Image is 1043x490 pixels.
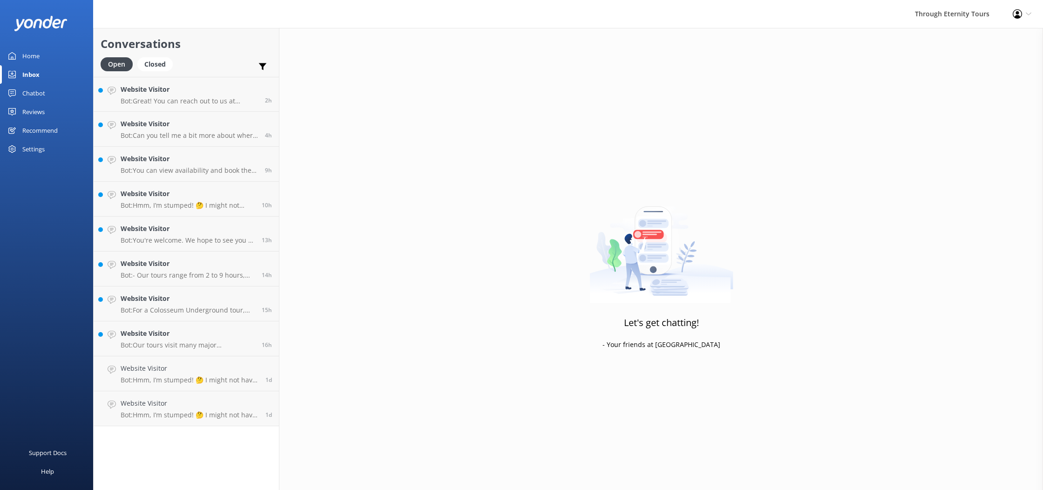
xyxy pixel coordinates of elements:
[94,252,279,286] a: Website VisitorBot:- Our tours range from 2 to 9 hours, depending on the experience you choose. -...
[121,224,255,234] h4: Website Visitor
[603,340,720,350] p: - Your friends at [GEOGRAPHIC_DATA]
[121,363,258,374] h4: Website Visitor
[121,341,255,349] p: Bot: Our tours visit many major [DEMOGRAPHIC_DATA] in [GEOGRAPHIC_DATA], but access to the [GEOGR...
[121,131,258,140] p: Bot: Can you tell me a bit more about where you are going? We have an amazing array of group and ...
[121,293,255,304] h4: Website Visitor
[121,398,258,408] h4: Website Visitor
[121,119,258,129] h4: Website Visitor
[265,131,272,139] span: Sep 29 2025 05:46am (UTC +02:00) Europe/Amsterdam
[94,112,279,147] a: Website VisitorBot:Can you tell me a bit more about where you are going? We have an amazing array...
[121,84,258,95] h4: Website Visitor
[101,57,133,71] div: Open
[94,286,279,321] a: Website VisitorBot:For a Colosseum Underground tour, you can consider the "Private Colosseum Unde...
[121,166,258,175] p: Bot: You can view availability and book the Essential Venice Tour directly online at [URL][DOMAIN...
[262,236,272,244] span: Sep 28 2025 09:18pm (UTC +02:00) Europe/Amsterdam
[41,462,54,481] div: Help
[121,189,255,199] h4: Website Visitor
[121,236,255,245] p: Bot: You're welcome. We hope to see you at Through Eternity Tours soon!
[262,271,272,279] span: Sep 28 2025 07:50pm (UTC +02:00) Europe/Amsterdam
[29,443,67,462] div: Support Docs
[262,201,272,209] span: Sep 29 2025 12:36am (UTC +02:00) Europe/Amsterdam
[262,306,272,314] span: Sep 28 2025 06:44pm (UTC +02:00) Europe/Amsterdam
[22,47,40,65] div: Home
[121,376,258,384] p: Bot: Hmm, I’m stumped! 🤔 I might not have the answer to that one, but our amazing team definitely...
[94,356,279,391] a: Website VisitorBot:Hmm, I’m stumped! 🤔 I might not have the answer to that one, but our amazing t...
[121,328,255,339] h4: Website Visitor
[101,59,137,69] a: Open
[137,59,177,69] a: Closed
[94,217,279,252] a: Website VisitorBot:You're welcome. We hope to see you at Through Eternity Tours soon!13h
[22,140,45,158] div: Settings
[101,35,272,53] h2: Conversations
[121,306,255,314] p: Bot: For a Colosseum Underground tour, you can consider the "Private Colosseum Underground Tour w...
[94,77,279,112] a: Website VisitorBot:Great! You can reach out to us at [EMAIL_ADDRESS][DOMAIN_NAME]. Our team will ...
[94,182,279,217] a: Website VisitorBot:Hmm, I’m stumped! 🤔 I might not have the answer to that one, but our amazing t...
[262,341,272,349] span: Sep 28 2025 05:51pm (UTC +02:00) Europe/Amsterdam
[121,97,258,105] p: Bot: Great! You can reach out to us at [EMAIL_ADDRESS][DOMAIN_NAME]. Our team will be happy to as...
[22,102,45,121] div: Reviews
[94,391,279,426] a: Website VisitorBot:Hmm, I’m stumped! 🤔 I might not have the answer to that one, but our amazing t...
[94,321,279,356] a: Website VisitorBot:Our tours visit many major [DEMOGRAPHIC_DATA] in [GEOGRAPHIC_DATA], but access...
[137,57,173,71] div: Closed
[121,411,258,419] p: Bot: Hmm, I’m stumped! 🤔 I might not have the answer to that one, but our amazing team definitely...
[624,315,699,330] h3: Let's get chatting!
[14,16,68,31] img: yonder-white-logo.png
[589,187,733,303] img: artwork of a man stealing a conversation from at giant smartphone
[265,411,272,419] span: Sep 28 2025 01:16am (UTC +02:00) Europe/Amsterdam
[265,96,272,104] span: Sep 29 2025 08:15am (UTC +02:00) Europe/Amsterdam
[265,166,272,174] span: Sep 29 2025 01:34am (UTC +02:00) Europe/Amsterdam
[121,154,258,164] h4: Website Visitor
[22,121,58,140] div: Recommend
[22,65,40,84] div: Inbox
[121,201,255,210] p: Bot: Hmm, I’m stumped! 🤔 I might not have the answer to that one, but our amazing team definitely...
[121,259,255,269] h4: Website Visitor
[265,376,272,384] span: Sep 28 2025 07:49am (UTC +02:00) Europe/Amsterdam
[22,84,45,102] div: Chatbot
[121,271,255,279] p: Bot: - Our tours range from 2 to 9 hours, depending on the experience you choose. - For specific ...
[94,147,279,182] a: Website VisitorBot:You can view availability and book the Essential Venice Tour directly online a...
